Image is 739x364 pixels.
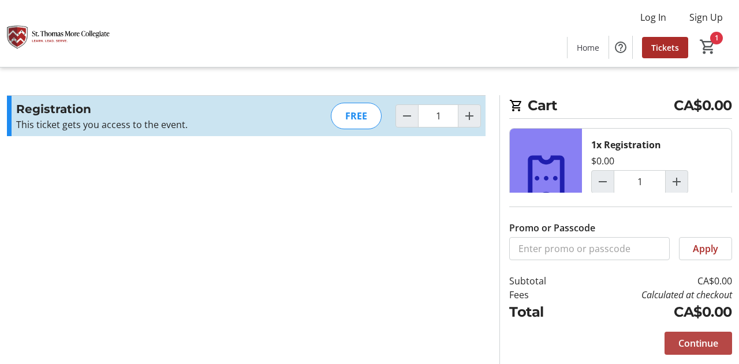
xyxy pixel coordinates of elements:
[679,237,732,260] button: Apply
[574,288,732,302] td: Calculated at checkout
[631,8,675,27] button: Log In
[697,36,718,57] button: Cart
[568,37,609,58] a: Home
[591,154,614,168] div: $0.00
[689,10,723,24] span: Sign Up
[509,237,670,260] input: Enter promo or passcode
[674,95,732,116] span: CA$0.00
[680,8,732,27] button: Sign Up
[574,302,732,322] td: CA$0.00
[509,274,574,288] td: Subtotal
[666,171,688,193] button: Increment by one
[509,95,732,119] h2: Cart
[509,221,595,235] label: Promo or Passcode
[592,171,614,193] button: Decrement by one
[509,302,574,322] td: Total
[396,105,418,127] button: Decrement by one
[16,118,268,132] div: This ticket gets you access to the event.
[693,242,718,256] span: Apply
[640,10,666,24] span: Log In
[678,336,718,350] span: Continue
[331,103,382,129] div: FREE
[642,37,688,58] a: Tickets
[609,36,632,59] button: Help
[577,42,599,54] span: Home
[651,42,679,54] span: Tickets
[591,138,661,152] div: 1x Registration
[665,332,732,355] button: Continue
[418,104,458,127] input: Registration Quantity
[458,105,480,127] button: Increment by one
[574,274,732,288] td: CA$0.00
[509,288,574,302] td: Fees
[614,170,666,193] input: Registration Quantity
[16,100,268,118] h3: Registration
[7,5,110,62] img: St. Thomas More Collegiate #2's Logo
